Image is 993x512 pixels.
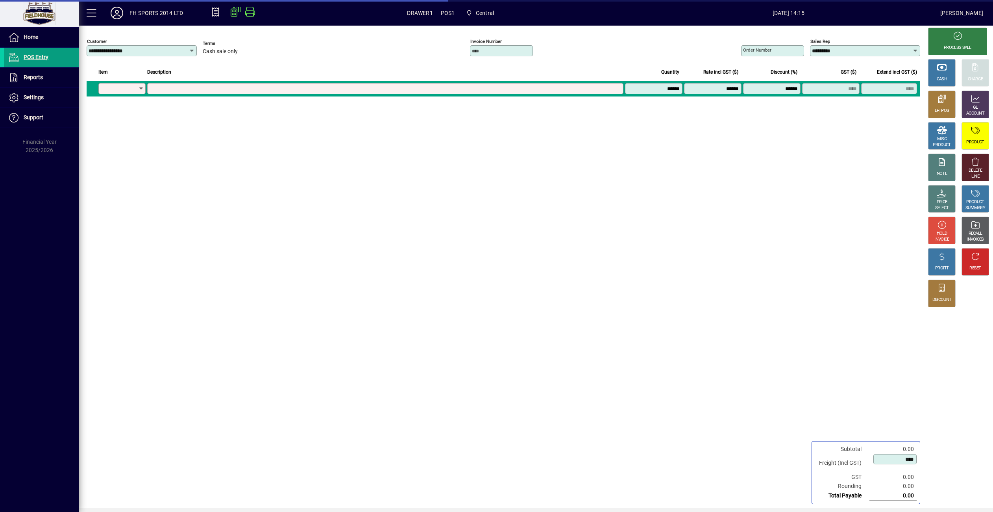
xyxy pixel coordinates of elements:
[967,237,984,243] div: INVOICES
[815,482,869,491] td: Rounding
[869,445,917,454] td: 0.00
[129,7,183,19] div: FH SPORTS 2014 LTD
[203,48,238,55] span: Cash sale only
[937,76,947,82] div: CASH
[441,7,455,19] span: POS1
[815,454,869,473] td: Freight (Incl GST)
[810,39,830,44] mat-label: Sales rep
[24,34,38,40] span: Home
[4,108,79,128] a: Support
[24,114,43,121] span: Support
[24,74,43,80] span: Reports
[934,237,949,243] div: INVOICE
[661,68,679,76] span: Quantity
[965,205,985,211] div: SUMMARY
[937,136,947,142] div: MISC
[462,6,497,20] span: Central
[935,205,949,211] div: SELECT
[877,68,917,76] span: Extend incl GST ($)
[966,199,984,205] div: PRODUCT
[932,297,951,303] div: DISCOUNT
[937,231,947,237] div: HOLD
[969,265,981,271] div: RESET
[937,199,947,205] div: PRICE
[4,68,79,87] a: Reports
[937,171,947,177] div: NOTE
[637,7,940,19] span: [DATE] 14:15
[104,6,129,20] button: Profile
[4,88,79,108] a: Settings
[944,45,971,51] div: PROCESS SALE
[98,68,108,76] span: Item
[969,168,982,174] div: DELETE
[968,76,983,82] div: CHARGE
[935,265,949,271] div: PROFIT
[971,174,979,180] div: LINE
[869,491,917,501] td: 0.00
[966,111,984,117] div: ACCOUNT
[87,39,107,44] mat-label: Customer
[940,7,983,19] div: [PERSON_NAME]
[24,54,48,60] span: POS Entry
[815,473,869,482] td: GST
[815,445,869,454] td: Subtotal
[407,7,433,19] span: DRAWER1
[703,68,738,76] span: Rate incl GST ($)
[869,482,917,491] td: 0.00
[973,105,978,111] div: GL
[969,231,982,237] div: RECALL
[869,473,917,482] td: 0.00
[815,491,869,501] td: Total Payable
[966,139,984,145] div: PRODUCT
[841,68,856,76] span: GST ($)
[476,7,494,19] span: Central
[470,39,502,44] mat-label: Invoice number
[743,47,771,53] mat-label: Order number
[933,142,950,148] div: PRODUCT
[24,94,44,100] span: Settings
[771,68,797,76] span: Discount (%)
[147,68,171,76] span: Description
[935,108,949,114] div: EFTPOS
[203,41,250,46] span: Terms
[4,28,79,47] a: Home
